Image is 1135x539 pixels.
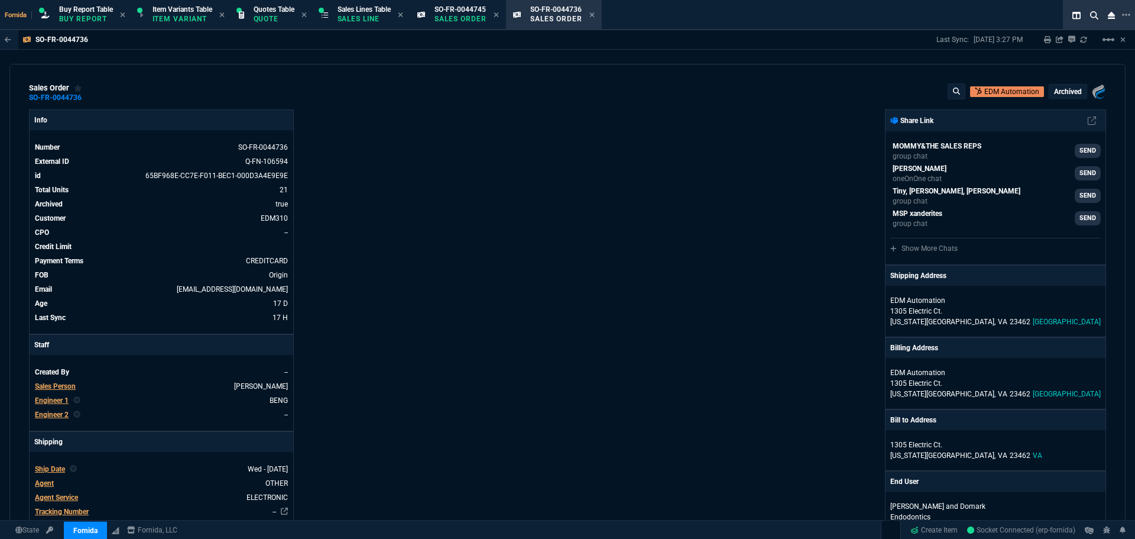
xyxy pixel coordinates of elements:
p: Shipping Address [890,270,946,281]
span: CPO [35,228,49,237]
tr: undefined [34,227,288,238]
span: 8/21/25 => 3:27 PM [273,314,288,322]
span: Buy Report Table [59,5,113,14]
a: 8471bGjJOG6OlSazAABZ [967,525,1075,535]
span: Last Sync [35,314,66,322]
a: SEND [1075,189,1101,203]
span: Credit Limit [35,243,72,251]
span: Socket Connected (erp-fornida) [967,526,1075,534]
p: Bill to Address [890,415,936,425]
span: Sales Lines Table [338,5,391,14]
nx-icon: Close Tab [494,11,499,20]
span: Age [35,299,47,308]
mat-icon: Example home icon [1101,33,1115,47]
p: EDM Automation [890,367,1004,378]
tr: 8/21/25 => 3:27 PM [34,312,288,324]
a: SEND [1075,166,1101,180]
p: Buy Report [59,14,113,24]
div: sales order [29,83,82,93]
tr: undefined [34,380,288,392]
tr: undefined [34,269,288,281]
tr: BENG [34,395,288,406]
nx-icon: Close Workbench [1103,8,1120,22]
span: ELECTRONIC [247,493,288,502]
span: Number [35,143,60,151]
nx-icon: Clear selected rep [70,464,77,475]
p: 1305 Electric Ct. [890,378,1101,389]
nx-icon: Clear selected rep [73,395,80,406]
span: Ship Date [35,465,65,473]
tr: undefined [34,184,288,196]
span: Quotes Table [254,5,294,14]
nx-icon: Close Tab [589,11,595,20]
span: Agent [35,479,54,488]
span: ROSS [234,382,288,390]
div: Add to Watchlist [74,83,82,93]
span: SO-FR-0044736 [530,5,582,14]
p: Sales Order [530,14,582,24]
p: SO-FR-0044736 [35,35,88,44]
span: [US_STATE][GEOGRAPHIC_DATA], [890,451,995,460]
p: Quote [254,14,294,24]
a: ryan.neptune@fornida.com,carlos.ocampo@fornida.com,steven.huang@fornida.com [890,186,1101,206]
a: SEND [1075,211,1101,225]
span: Origin [269,271,288,279]
p: 1305 Electric Ct. [890,440,1101,450]
nx-icon: Close Tab [398,11,403,20]
p: Billing Address [890,343,938,353]
tr: 8/5/25 => 7:00 PM [34,298,288,309]
p: group chat [893,151,981,161]
a: EDM310 [261,214,288,222]
span: [US_STATE][GEOGRAPHIC_DATA], [890,390,995,398]
p: Shipping [30,432,293,452]
span: -- [284,368,288,376]
span: VA [1033,451,1042,460]
span: id [35,172,41,180]
tr: undefined [34,241,288,253]
span: [GEOGRAPHIC_DATA] [1033,318,1101,326]
span: undefined [286,243,288,251]
a: -- [284,228,288,237]
a: SO-FR-0044736 [29,97,82,99]
tr: undefined [34,506,288,518]
tr: undefined [34,255,288,267]
a: Create Item [906,521,962,539]
tr: lnelson@edmautomation.com [34,283,288,295]
p: group chat [893,196,1020,206]
a: SEND [1075,144,1101,158]
span: See Marketplace Order [238,143,288,151]
span: See Marketplace Order [145,172,288,180]
span: Customer [35,214,66,222]
a: seti.shadab@fornida.com,alicia.bostic@fornida.com,sarah.costa@fornida.com,mohammed.wafek@fornida.... [890,141,1101,161]
span: CREDITCARD [246,257,288,265]
span: Tracking Number [35,508,89,516]
tr: undefined [34,212,288,224]
p: EDM Automation [984,86,1039,97]
p: End User [890,476,919,487]
span: BENG [270,396,288,405]
p: Tiny, [PERSON_NAME], [PERSON_NAME] [893,186,1020,196]
span: 2025-08-06T00:00:00.000Z [248,465,288,473]
nx-icon: Close Tab [301,11,307,20]
a: msbcCompanyName [124,525,181,535]
span: 8/5/25 => 7:00 PM [273,299,288,308]
tr: undefined [34,366,288,378]
tr: undefined [34,198,288,210]
span: Item Variants Table [153,5,212,14]
p: MSP xanderites [893,208,942,219]
span: VA [998,451,1007,460]
p: Last Sync: [936,35,974,44]
nx-icon: Back to Table [5,35,11,44]
a: fiona.rossi@fornida.com [890,163,1101,183]
tr: undefined [34,463,288,475]
nx-icon: Clear selected rep [73,409,80,420]
a: Open Customer in hubSpot [970,86,1044,97]
span: Payment Terms [35,257,83,265]
span: Agent Service [35,493,78,502]
span: Archived [35,200,63,208]
span: External ID [35,157,69,166]
p: Sales Line [338,14,391,24]
span: 23462 [1010,451,1030,460]
span: FOB [35,271,48,279]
